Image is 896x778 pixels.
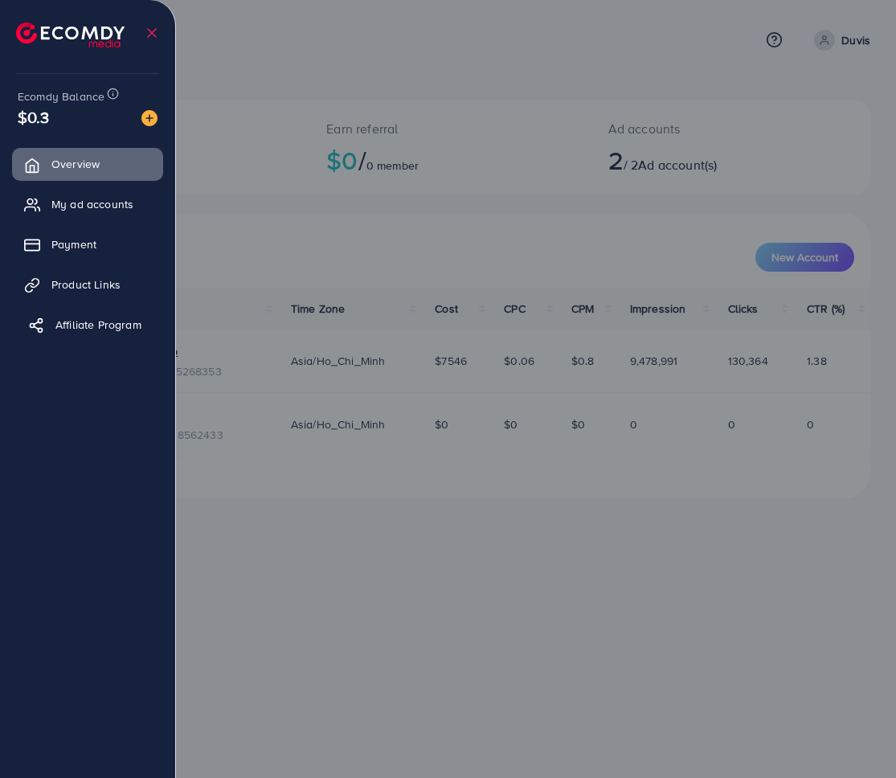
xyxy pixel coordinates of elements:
span: Overview [51,156,100,172]
span: Payment [51,236,96,252]
a: Product Links [12,268,163,301]
span: Affiliate Program [55,317,141,333]
a: Overview [12,148,163,180]
span: $0.3 [18,105,50,129]
img: image [141,110,158,126]
a: Affiliate Program [12,309,163,341]
span: Product Links [51,276,121,293]
a: Payment [12,228,163,260]
img: logo [16,23,125,47]
a: My ad accounts [12,188,163,220]
span: Ecomdy Balance [18,88,104,104]
iframe: Chat [828,706,884,766]
span: My ad accounts [51,196,133,212]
